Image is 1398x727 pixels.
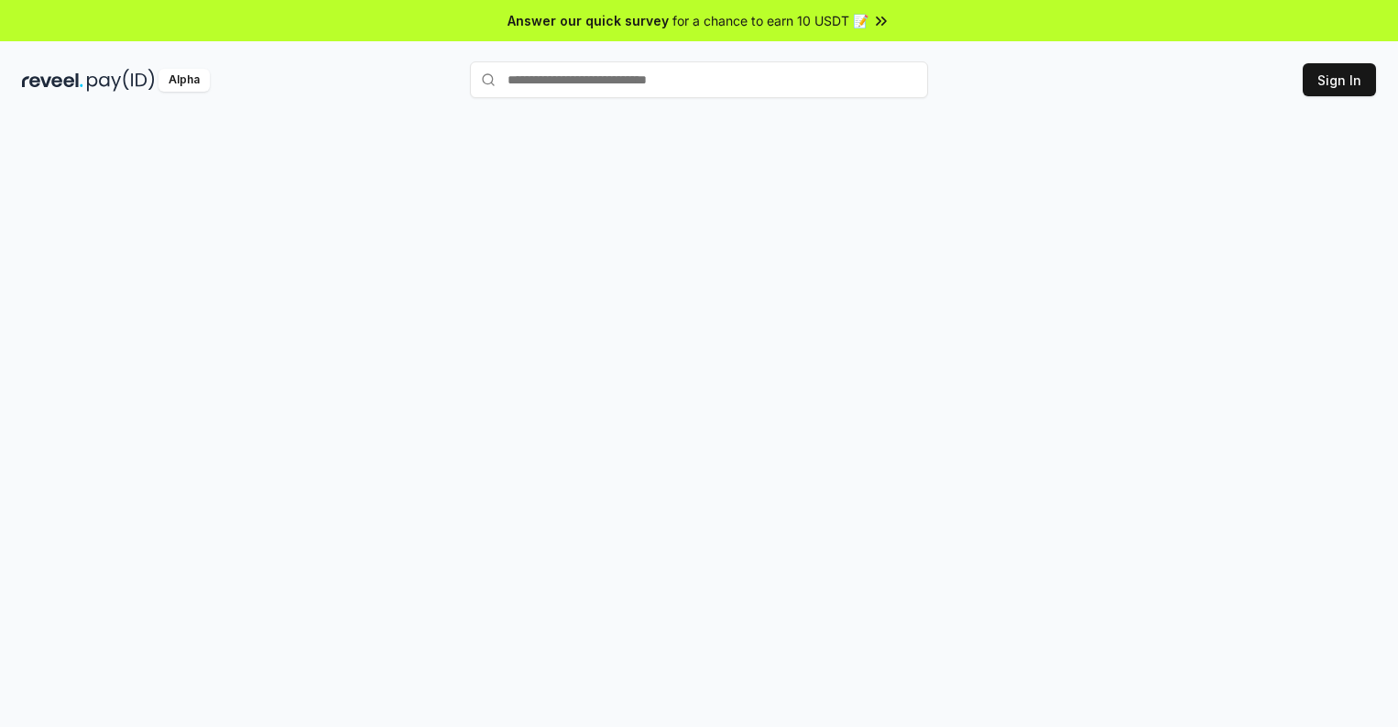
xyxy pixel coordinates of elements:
[87,69,155,92] img: pay_id
[1303,63,1376,96] button: Sign In
[508,11,669,30] span: Answer our quick survey
[158,69,210,92] div: Alpha
[672,11,868,30] span: for a chance to earn 10 USDT 📝
[22,69,83,92] img: reveel_dark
